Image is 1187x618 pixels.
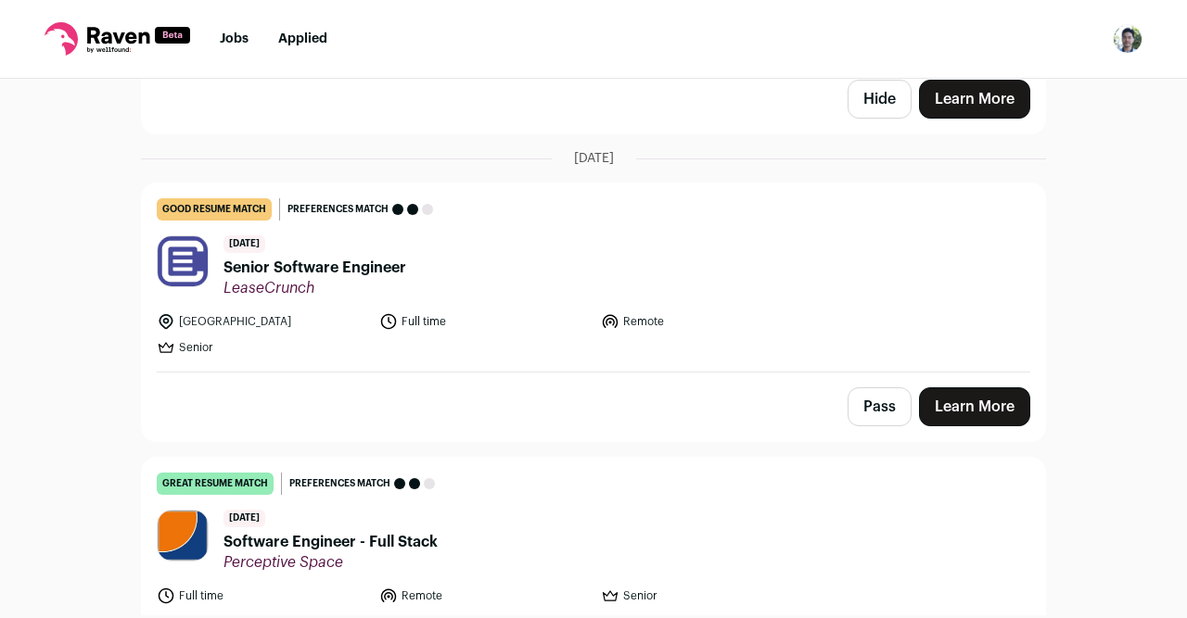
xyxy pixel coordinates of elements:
a: good resume match Preferences match [DATE] Senior Software Engineer LeaseCrunch [GEOGRAPHIC_DATA]... [142,183,1045,372]
li: Full time [379,312,591,331]
li: Remote [379,586,591,605]
a: Jobs [220,32,249,45]
button: Hide [848,80,912,119]
span: Perceptive Space [223,553,438,572]
span: Software Engineer - Full Stack [223,531,438,553]
img: be6e34204a7fef546d48defbaf8b86a12970769d819953e2a95e4b5cda0ed113.jpg [158,236,208,286]
li: Senior [157,338,368,357]
img: b66d271da138bff6516c32c7371c948c11655596ef4d2ede264272552620a1c8.jpg [158,511,208,561]
button: Pass [848,387,912,426]
span: Preferences match [289,474,390,493]
div: good resume match [157,198,272,221]
span: [DATE] [574,149,614,168]
li: Remote [601,312,812,331]
a: Applied [278,32,327,45]
li: Full time [157,586,368,605]
li: [GEOGRAPHIC_DATA] [157,312,368,331]
span: LeaseCrunch [223,279,406,297]
span: [DATE] [223,510,265,527]
span: Senior Software Engineer [223,257,406,279]
img: 19207836-medium_jpg [1113,24,1142,54]
button: Open dropdown [1113,24,1142,54]
li: Senior [601,586,812,605]
span: [DATE] [223,235,265,253]
a: Learn More [919,80,1030,119]
div: great resume match [157,473,274,495]
a: Learn More [919,387,1030,426]
span: Preferences match [287,200,389,219]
